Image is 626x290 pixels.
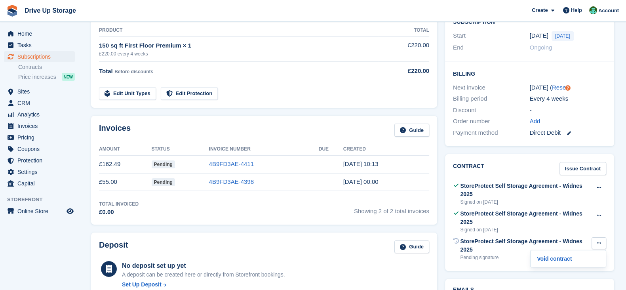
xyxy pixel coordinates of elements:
div: Every 4 weeks [530,94,607,103]
td: £220.00 [379,36,429,61]
h2: Billing [453,69,606,77]
a: menu [4,166,75,177]
a: Drive Up Storage [21,4,79,17]
span: Price increases [18,73,56,81]
img: stora-icon-8386f47178a22dfd0bd8f6a31ec36ba5ce8667c1dd55bd0f319d3a0aa187defe.svg [6,5,18,17]
h2: Deposit [99,240,128,254]
div: Start [453,31,530,41]
span: Invoices [17,120,65,132]
a: Add [530,117,540,126]
span: Capital [17,178,65,189]
a: Preview store [65,206,75,216]
a: menu [4,143,75,155]
div: Pending signature [460,254,592,261]
div: [DATE] ( ) [530,83,607,92]
a: Void contract [534,254,603,264]
div: Total Invoiced [99,200,139,208]
span: Analytics [17,109,65,120]
a: Guide [394,124,429,137]
span: Coupons [17,143,65,155]
a: menu [4,28,75,39]
div: £220.00 every 4 weeks [99,50,379,57]
span: CRM [17,97,65,109]
a: Reset [552,84,567,91]
h2: Invoices [99,124,131,137]
span: Online Store [17,206,65,217]
th: Product [99,24,379,37]
th: Invoice Number [209,143,319,156]
th: Due [319,143,343,156]
a: menu [4,109,75,120]
div: Tooltip anchor [564,84,571,92]
span: Ongoing [530,44,552,51]
a: menu [4,206,75,217]
a: menu [4,51,75,62]
span: Pricing [17,132,65,143]
th: Amount [99,143,152,156]
h2: Contract [453,162,484,175]
th: Status [152,143,209,156]
a: Edit Unit Types [99,87,156,100]
div: StoreProtect Self Storage Agreement - Widnes 2025 [460,237,592,254]
a: 4B9FD3AE-4398 [209,178,254,185]
div: £0.00 [99,208,139,217]
a: menu [4,155,75,166]
span: Subscriptions [17,51,65,62]
time: 2025-09-04 23:00:00 UTC [530,31,548,40]
div: 150 sq ft First Floor Premium × 1 [99,41,379,50]
td: £55.00 [99,173,152,191]
span: Tasks [17,40,65,51]
div: No deposit set up yet [122,261,285,271]
th: Created [343,143,429,156]
div: Discount [453,106,530,115]
div: Order number [453,117,530,126]
a: Set Up Deposit [122,280,285,289]
div: NEW [62,73,75,81]
div: End [453,43,530,52]
div: Set Up Deposit [122,280,162,289]
a: menu [4,97,75,109]
span: Settings [17,166,65,177]
span: Showing 2 of 2 total invoices [354,200,429,217]
span: Sites [17,86,65,97]
div: Billing period [453,94,530,103]
a: Price increases NEW [18,72,75,81]
td: £162.49 [99,155,152,173]
img: Camille [589,6,597,14]
div: Payment method [453,128,530,137]
div: £220.00 [379,67,429,76]
a: menu [4,40,75,51]
a: menu [4,132,75,143]
span: Protection [17,155,65,166]
a: menu [4,86,75,97]
div: Signed on [DATE] [460,226,592,233]
div: Direct Debit [530,128,607,137]
a: 4B9FD3AE-4411 [209,160,254,167]
p: A deposit can be created here or directly from Storefront bookings. [122,271,285,279]
div: Next invoice [453,83,530,92]
a: Issue Contract [559,162,606,175]
div: StoreProtect Self Storage Agreement - Widnes 2025 [460,210,592,226]
time: 2025-09-04 23:00:16 UTC [343,178,379,185]
span: [DATE] [552,31,574,41]
span: Total [99,68,113,74]
div: Signed on [DATE] [460,198,592,206]
a: Edit Protection [161,87,218,100]
span: Home [17,28,65,39]
th: Total [379,24,429,37]
span: Help [571,6,582,14]
div: StoreProtect Self Storage Agreement - Widnes 2025 [460,182,592,198]
div: - [530,106,607,115]
span: Pending [152,178,175,186]
a: menu [4,120,75,132]
a: Contracts [18,63,75,71]
a: Guide [394,240,429,254]
a: menu [4,178,75,189]
span: Create [532,6,548,14]
span: Account [598,7,619,15]
span: Storefront [7,196,79,204]
time: 2025-09-05 09:13:12 UTC [343,160,379,167]
span: Pending [152,160,175,168]
span: Before discounts [114,69,153,74]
